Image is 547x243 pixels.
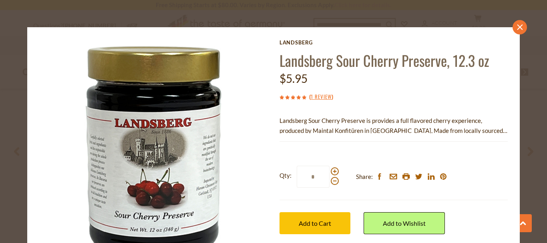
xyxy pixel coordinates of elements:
a: Add to Wishlist [364,212,445,234]
strong: Qty: [280,171,292,181]
a: Landsberg Sour Cherry Preserve, 12.3 oz [280,50,489,71]
button: Add to Cart [280,212,350,234]
a: 1 Review [311,92,332,101]
span: $5.95 [280,72,308,85]
p: Landsberg Sour Cherry Preserve is provides a full flavored cherry experience, produced by Maintal... [280,116,508,136]
span: Add to Cart [299,219,331,227]
a: Landsberg [280,39,508,46]
input: Qty: [297,166,330,188]
span: ( ) [309,92,333,100]
span: Share: [356,172,373,182]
